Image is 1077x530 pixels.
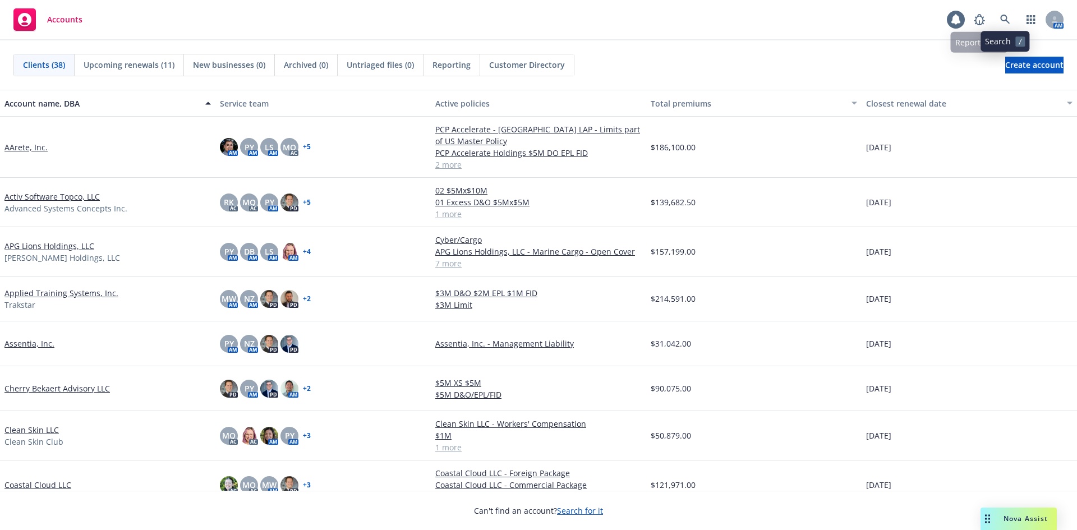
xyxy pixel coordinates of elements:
span: [DATE] [866,338,891,349]
span: Archived (0) [284,59,328,71]
span: Trakstar [4,299,35,311]
a: Report a Bug [968,8,991,31]
a: PCP Accelerate Holdings $5M DO EPL FID [435,147,642,159]
span: Can't find an account? [474,505,603,517]
a: Search for it [557,505,603,516]
span: MW [262,479,277,491]
span: $90,075.00 [651,382,691,394]
span: New businesses (0) [193,59,265,71]
a: Switch app [1020,8,1042,31]
div: Service team [220,98,426,109]
a: $3M Limit [435,299,642,311]
div: Closest renewal date [866,98,1060,109]
img: photo [260,380,278,398]
div: Total premiums [651,98,845,109]
span: Clean Skin Club [4,436,63,448]
img: photo [280,193,298,211]
span: [DATE] [866,141,891,153]
img: photo [220,380,238,398]
span: $139,682.50 [651,196,696,208]
a: Clean Skin LLC [4,424,59,436]
span: PY [224,246,234,257]
a: + 5 [303,144,311,150]
span: [DATE] [866,382,891,394]
a: 1 more [435,441,642,453]
span: [DATE] [866,293,891,305]
img: photo [260,427,278,445]
span: [DATE] [866,479,891,491]
span: MQ [242,479,256,491]
span: [DATE] [866,246,891,257]
a: Cyber/Cargo [435,234,642,246]
a: 02 $5Mx$10M [435,185,642,196]
a: Search [994,8,1016,31]
span: RK [224,196,234,208]
a: Assentia, Inc. [4,338,54,349]
a: Accounts [9,4,87,35]
a: 2 more [435,159,642,170]
button: Nova Assist [981,508,1057,530]
span: $31,042.00 [651,338,691,349]
a: + 2 [303,385,311,392]
a: Coastal Cloud LLC - Commercial Package [435,479,642,491]
img: photo [220,138,238,156]
span: MQ [222,430,236,441]
span: Create account [1005,54,1064,76]
img: photo [260,290,278,308]
span: DB [244,246,255,257]
span: MQ [242,196,256,208]
button: Total premiums [646,90,862,117]
span: Reporting [432,59,471,71]
div: Active policies [435,98,642,109]
button: Service team [215,90,431,117]
a: Coastal Cloud LLC - Foreign Package [435,467,642,479]
a: $5M D&O/EPL/FID [435,389,642,400]
a: + 3 [303,482,311,488]
span: [PERSON_NAME] Holdings, LLC [4,252,120,264]
span: Clients (38) [23,59,65,71]
a: Create account [1005,57,1064,73]
span: $50,879.00 [651,430,691,441]
div: Account name, DBA [4,98,199,109]
span: PY [265,196,274,208]
img: photo [260,335,278,353]
a: PCP Accelerate - [GEOGRAPHIC_DATA] LAP - Limits part of US Master Policy [435,123,642,147]
span: LS [265,246,274,257]
span: PY [245,141,254,153]
a: + 5 [303,199,311,206]
span: MW [222,293,236,305]
a: Applied Training Systems, Inc. [4,287,118,299]
a: $5M XS $5M [435,377,642,389]
img: photo [280,476,298,494]
span: $214,591.00 [651,293,696,305]
img: photo [280,243,298,261]
a: APG Lions Holdings, LLC - Marine Cargo - Open Cover [435,246,642,257]
a: 1 more [435,208,642,220]
span: Accounts [47,15,82,24]
a: AArete, Inc. [4,141,48,153]
span: PY [285,430,294,441]
a: Cherry Bekaert Advisory LLC [4,382,110,394]
span: PY [224,338,234,349]
img: photo [280,290,298,308]
span: $121,971.00 [651,479,696,491]
a: Clean Skin LLC - Workers' Compensation [435,418,642,430]
a: + 2 [303,296,311,302]
span: $186,100.00 [651,141,696,153]
a: Coastal Cloud LLC [4,479,71,491]
span: Customer Directory [489,59,565,71]
button: Active policies [431,90,646,117]
span: [DATE] [866,430,891,441]
span: $157,199.00 [651,246,696,257]
span: [DATE] [866,196,891,208]
span: NZ [244,338,255,349]
span: Nova Assist [1004,514,1048,523]
a: $1M [435,430,642,441]
a: + 3 [303,432,311,439]
img: photo [220,476,238,494]
span: NZ [244,293,255,305]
